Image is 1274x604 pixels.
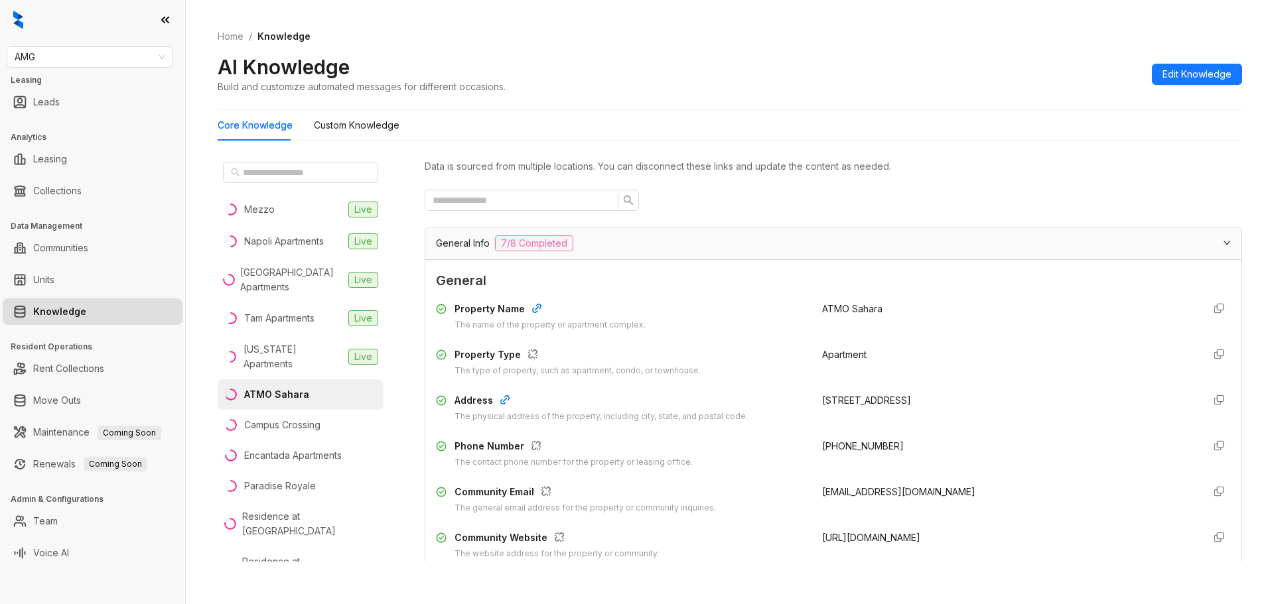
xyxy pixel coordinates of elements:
[15,47,165,67] span: AMG
[3,235,182,261] li: Communities
[249,29,252,44] li: /
[11,131,185,143] h3: Analytics
[822,532,920,543] span: [URL][DOMAIN_NAME]
[33,298,86,325] a: Knowledge
[3,267,182,293] li: Units
[495,235,573,251] span: 7/8 Completed
[455,365,701,377] div: The type of property, such as apartment, condo, or townhouse.
[244,311,315,326] div: Tam Apartments
[3,451,182,477] li: Renewals
[455,393,748,410] div: Address
[455,302,646,319] div: Property Name
[11,341,185,353] h3: Resident Operations
[33,508,58,534] a: Team
[244,479,316,493] div: Paradise Royale
[1223,239,1231,247] span: expanded
[822,440,904,452] span: [PHONE_NUMBER]
[623,195,634,206] span: search
[455,502,716,514] div: The general email address for the property or community inquiries.
[348,310,378,326] span: Live
[11,220,185,232] h3: Data Management
[218,118,293,133] div: Core Knowledge
[3,298,182,325] li: Knowledge
[33,355,104,382] a: Rent Collections
[244,387,309,402] div: ATMO Sahara
[242,509,378,538] div: Residence at [GEOGRAPHIC_DATA]
[11,493,185,505] h3: Admin & Configurations
[218,54,350,80] h2: AI Knowledge
[244,418,320,432] div: Campus Crossing
[3,508,182,534] li: Team
[455,347,701,365] div: Property Type
[244,202,275,217] div: Mezzo
[33,451,147,477] a: RenewalsComing Soon
[455,548,659,560] div: The website address for the property or community.
[455,319,646,332] div: The name of the property or apartment complex.
[348,233,378,249] span: Live
[240,265,343,294] div: [GEOGRAPHIC_DATA] Apartments
[425,159,1242,174] div: Data is sourced from multiple locations. You can disconnect these links and update the content as...
[455,410,748,423] div: The physical address of the property, including city, state, and postal code.
[3,89,182,115] li: Leads
[33,178,82,204] a: Collections
[33,89,60,115] a: Leads
[33,235,88,261] a: Communities
[3,355,182,382] li: Rent Collections
[822,349,867,360] span: Apartment
[98,426,161,440] span: Coming Soon
[1163,67,1232,82] span: Edit Knowledge
[455,439,693,456] div: Phone Number
[3,178,182,204] li: Collections
[822,486,975,497] span: [EMAIL_ADDRESS][DOMAIN_NAME]
[218,80,506,93] div: Build and customize automated messages for different occasions.
[314,118,399,133] div: Custom Knowledge
[3,540,182,566] li: Voice AI
[822,303,883,314] span: ATMO Sahara
[33,387,81,414] a: Move Outs
[33,540,69,566] a: Voice AI
[244,448,342,463] div: Encantada Apartments
[84,457,147,471] span: Coming Soon
[455,456,693,469] div: The contact phone number for the property or leasing office.
[3,387,182,414] li: Move Outs
[348,272,378,288] span: Live
[822,393,1192,408] div: [STREET_ADDRESS]
[425,227,1241,259] div: General Info7/8 Completed
[455,530,659,548] div: Community Website
[33,267,54,293] a: Units
[244,342,343,371] div: [US_STATE] Apartments
[13,11,23,29] img: logo
[231,168,240,177] span: search
[436,271,1231,291] span: General
[242,554,378,583] div: Residence at [GEOGRAPHIC_DATA]
[33,146,67,172] a: Leasing
[348,349,378,365] span: Live
[3,419,182,446] li: Maintenance
[436,236,490,251] span: General Info
[215,29,246,44] a: Home
[11,74,185,86] h3: Leasing
[3,146,182,172] li: Leasing
[348,202,378,217] span: Live
[244,234,324,249] div: Napoli Apartments
[257,30,311,42] span: Knowledge
[1152,64,1242,85] button: Edit Knowledge
[455,485,716,502] div: Community Email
